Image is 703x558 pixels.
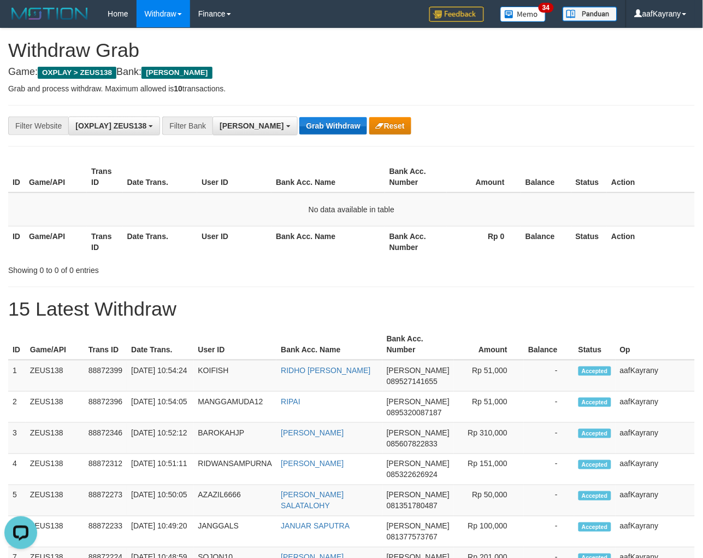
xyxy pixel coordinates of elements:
td: 88872399 [84,360,127,392]
th: Status [574,329,616,360]
td: aafKayrany [616,485,695,516]
td: - [524,423,574,454]
td: [DATE] 10:52:12 [127,423,193,454]
td: [DATE] 10:54:24 [127,360,193,392]
span: [PERSON_NAME] [387,397,450,406]
th: User ID [197,226,271,257]
span: Copy 085322626924 to clipboard [387,470,438,479]
button: Open LiveChat chat widget [4,4,37,37]
td: aafKayrany [616,516,695,548]
td: ZEUS138 [26,485,84,516]
th: Bank Acc. Name [271,226,385,257]
a: RIDHO [PERSON_NAME] [281,366,370,375]
td: Rp 50,000 [454,485,524,516]
td: - [524,516,574,548]
td: ZEUS138 [26,516,84,548]
th: Amount [447,161,521,193]
td: 88872273 [84,485,127,516]
span: [PERSON_NAME] [387,366,450,375]
span: [PERSON_NAME] [387,522,450,531]
span: Copy 085607822833 to clipboard [387,439,438,448]
span: Copy 0895320087187 to clipboard [387,408,442,417]
th: Date Trans. [123,161,198,193]
a: RIPAI [281,397,300,406]
td: ZEUS138 [26,454,84,485]
span: [PERSON_NAME] [387,460,450,468]
td: 88872233 [84,516,127,548]
a: [PERSON_NAME] SALATALOHY [281,491,344,510]
button: [OXPLAY] ZEUS138 [68,117,160,135]
span: [PERSON_NAME] [387,491,450,499]
th: ID [8,329,26,360]
th: Action [607,161,695,193]
th: Balance [524,329,574,360]
span: Accepted [578,398,611,407]
span: [PERSON_NAME] [387,428,450,437]
td: 1 [8,360,26,392]
th: ID [8,161,25,193]
td: 3 [8,423,26,454]
button: Reset [369,117,411,135]
span: Copy 081351780487 to clipboard [387,502,438,510]
span: Accepted [578,460,611,469]
span: Accepted [578,522,611,532]
td: Rp 151,000 [454,454,524,485]
span: Accepted [578,429,611,438]
th: Bank Acc. Number [385,161,447,193]
th: Date Trans. [123,226,198,257]
span: Accepted [578,367,611,376]
td: Rp 51,000 [454,360,524,392]
button: Grab Withdraw [299,117,367,135]
div: Showing 0 to 0 of 0 entries [8,260,285,276]
td: [DATE] 10:54:05 [127,392,193,423]
td: aafKayrany [616,360,695,392]
td: 2 [8,392,26,423]
td: Rp 51,000 [454,392,524,423]
span: Accepted [578,491,611,501]
span: OXPLAY > ZEUS138 [38,67,116,79]
th: ID [8,226,25,257]
td: - [524,485,574,516]
th: Trans ID [84,329,127,360]
strong: 10 [174,84,182,93]
td: aafKayrany [616,423,695,454]
h1: 15 Latest Withdraw [8,298,695,320]
td: ZEUS138 [26,423,84,454]
th: User ID [197,161,271,193]
td: [DATE] 10:49:20 [127,516,193,548]
td: - [524,360,574,392]
th: Op [616,329,695,360]
td: 88872396 [84,392,127,423]
th: Bank Acc. Name [271,161,385,193]
td: JANGGALS [194,516,277,548]
td: 4 [8,454,26,485]
th: Game/API [25,161,87,193]
th: Game/API [25,226,87,257]
span: Copy 081377573767 to clipboard [387,533,438,542]
th: Status [571,161,607,193]
th: Date Trans. [127,329,193,360]
th: Balance [521,226,571,257]
th: Amount [454,329,524,360]
span: Copy 089527141655 to clipboard [387,377,438,386]
p: Grab and process withdraw. Maximum allowed is transactions. [8,83,695,94]
span: [OXPLAY] ZEUS138 [75,121,146,130]
th: Trans ID [87,161,122,193]
td: aafKayrany [616,454,695,485]
a: JANUAR SAPUTRA [281,522,350,531]
th: Trans ID [87,226,122,257]
th: Bank Acc. Number [382,329,454,360]
img: Feedback.jpg [429,7,484,22]
td: Rp 100,000 [454,516,524,548]
td: aafKayrany [616,392,695,423]
th: Balance [521,161,571,193]
span: 34 [539,3,553,13]
div: Filter Bank [162,117,212,135]
h1: Withdraw Grab [8,39,695,61]
span: [PERSON_NAME] [141,67,212,79]
td: Rp 310,000 [454,423,524,454]
a: [PERSON_NAME] [281,428,344,437]
th: User ID [194,329,277,360]
td: MANGGAMUDA12 [194,392,277,423]
td: 88872312 [84,454,127,485]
